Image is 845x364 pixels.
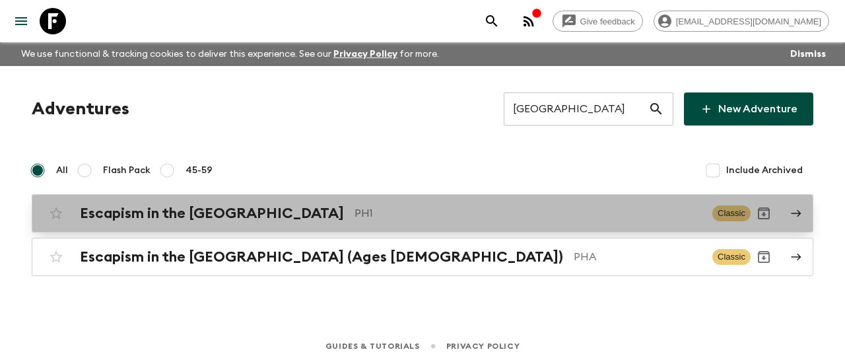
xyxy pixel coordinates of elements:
span: Flash Pack [103,164,151,177]
input: e.g. AR1, Argentina [504,91,648,127]
a: Privacy Policy [333,50,397,59]
h2: Escapism in the [GEOGRAPHIC_DATA] (Ages [DEMOGRAPHIC_DATA]) [80,248,563,266]
span: Give feedback [573,17,642,26]
div: [EMAIL_ADDRESS][DOMAIN_NAME] [654,11,829,32]
span: All [56,164,68,177]
button: Dismiss [787,45,829,63]
a: Guides & Tutorials [325,339,420,353]
a: Give feedback [553,11,643,32]
p: PH1 [355,205,702,221]
button: Archive [751,200,777,227]
a: New Adventure [684,92,813,126]
span: 45-59 [186,164,213,177]
button: Archive [751,244,777,270]
a: Escapism in the [GEOGRAPHIC_DATA]PH1ClassicArchive [32,194,813,233]
span: [EMAIL_ADDRESS][DOMAIN_NAME] [669,17,828,26]
a: Privacy Policy [446,339,520,353]
button: menu [8,8,34,34]
button: search adventures [479,8,505,34]
h2: Escapism in the [GEOGRAPHIC_DATA] [80,205,344,222]
span: Classic [712,249,751,265]
h1: Adventures [32,96,129,122]
a: Escapism in the [GEOGRAPHIC_DATA] (Ages [DEMOGRAPHIC_DATA])PHAClassicArchive [32,238,813,276]
span: Classic [712,205,751,221]
span: Include Archived [726,164,803,177]
p: PHA [574,249,702,265]
p: We use functional & tracking cookies to deliver this experience. See our for more. [16,42,444,66]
